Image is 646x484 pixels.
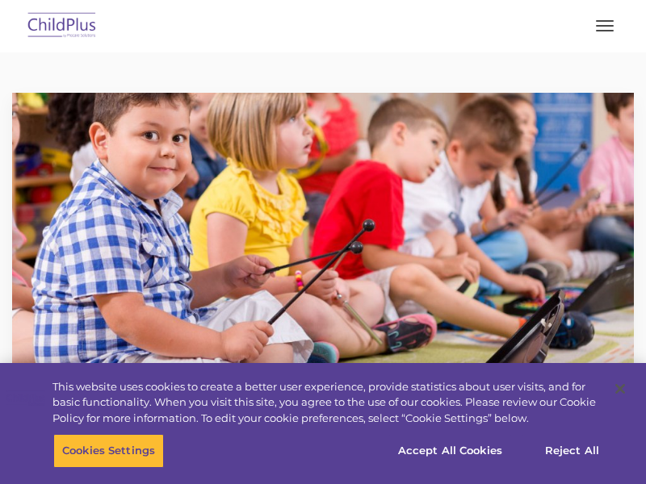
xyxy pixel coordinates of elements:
[389,434,511,468] button: Accept All Cookies
[52,379,601,427] div: This website uses cookies to create a better user experience, provide statistics about user visit...
[24,7,100,45] img: ChildPlus by Procare Solutions
[53,434,164,468] button: Cookies Settings
[522,434,623,468] button: Reject All
[602,371,638,407] button: Close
